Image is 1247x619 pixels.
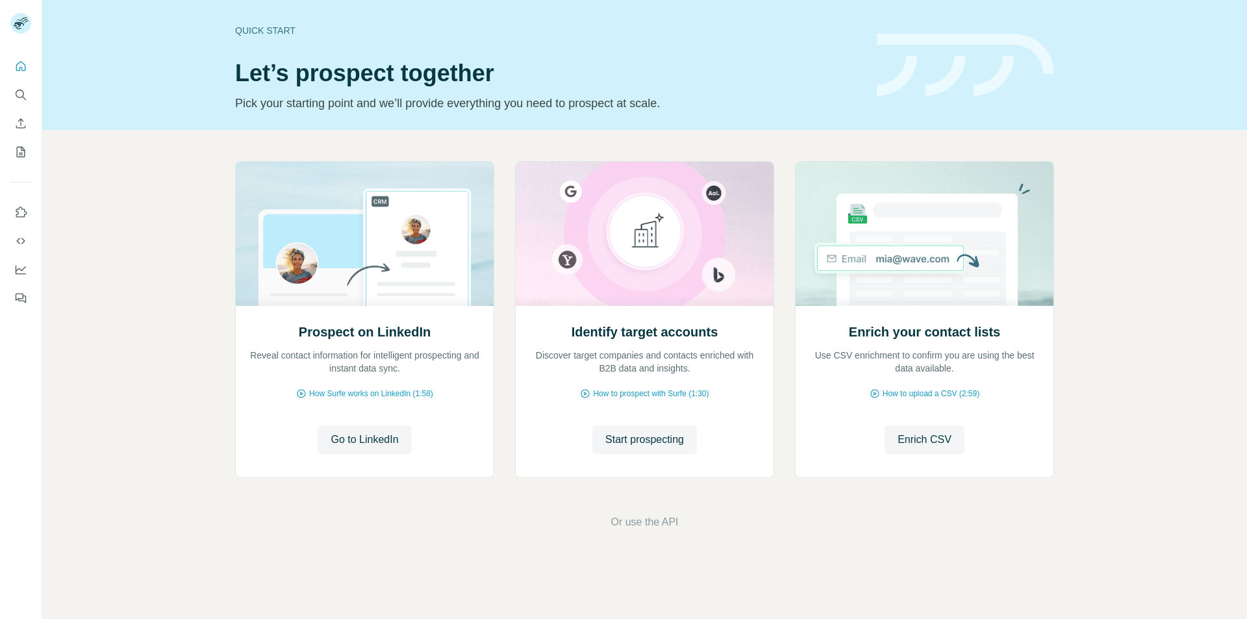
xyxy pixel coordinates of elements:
img: Enrich your contact lists [795,162,1054,306]
button: Or use the API [611,514,678,530]
span: Enrich CSV [898,432,951,448]
p: Pick your starting point and we’ll provide everything you need to prospect at scale. [235,94,861,112]
img: Prospect on LinkedIn [235,162,494,306]
span: Go to LinkedIn [331,432,398,448]
h2: Prospect on LinkedIn [299,323,431,341]
p: Discover target companies and contacts enriched with B2B data and insights. [529,349,761,375]
h1: Let’s prospect together [235,60,861,86]
button: Use Surfe API [10,229,31,253]
button: Enrich CSV [885,425,964,454]
button: Search [10,83,31,107]
button: Enrich CSV [10,112,31,135]
button: Start prospecting [592,425,697,454]
p: Use CSV enrichment to confirm you are using the best data available. [809,349,1040,375]
button: Go to LinkedIn [318,425,411,454]
img: Identify target accounts [515,162,774,306]
h2: Enrich your contact lists [849,323,1000,341]
button: Feedback [10,286,31,310]
button: My lists [10,140,31,164]
button: Quick start [10,55,31,78]
h2: Identify target accounts [572,323,718,341]
span: How Surfe works on LinkedIn (1:58) [309,388,433,399]
img: banner [877,34,1054,97]
span: How to upload a CSV (2:59) [883,388,979,399]
span: How to prospect with Surfe (1:30) [593,388,709,399]
span: Start prospecting [605,432,684,448]
div: Quick start [235,24,861,37]
button: Dashboard [10,258,31,281]
p: Reveal contact information for intelligent prospecting and instant data sync. [249,349,481,375]
button: Use Surfe on LinkedIn [10,201,31,224]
